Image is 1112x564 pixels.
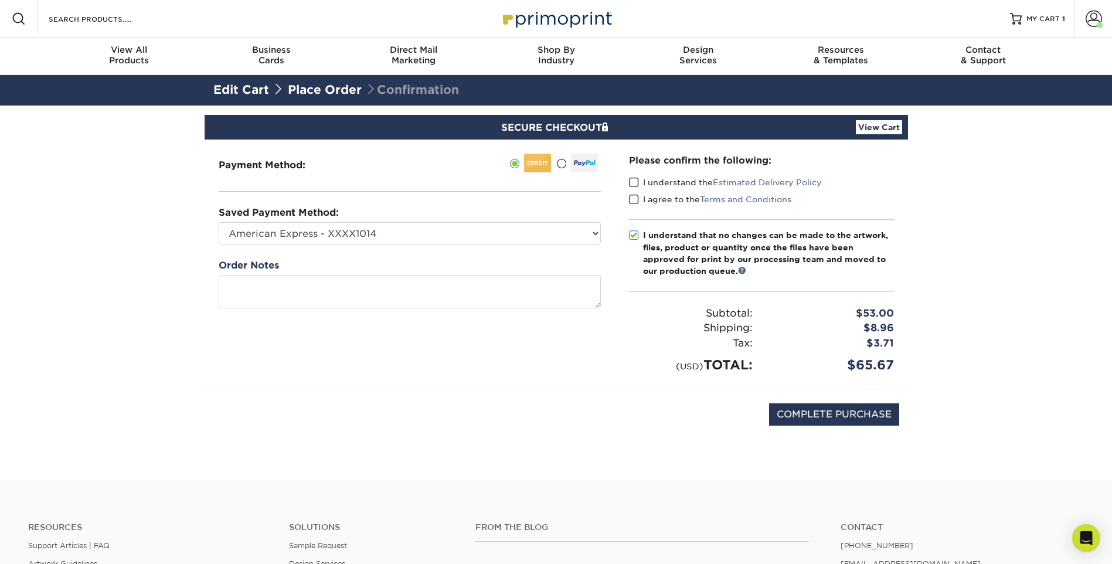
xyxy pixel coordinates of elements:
a: Direct MailMarketing [342,38,485,75]
div: Please confirm the following: [629,154,894,167]
div: Marketing [342,45,485,66]
div: Shipping: [620,321,761,336]
span: Direct Mail [342,45,485,55]
small: (USD) [676,361,703,371]
span: MY CART [1026,14,1060,24]
a: Edit Cart [213,83,269,97]
span: Shop By [485,45,627,55]
div: & Templates [770,45,912,66]
span: 1 [1062,15,1065,23]
div: Subtotal: [620,306,761,321]
span: Business [200,45,342,55]
div: Open Intercom Messenger [1072,524,1100,552]
div: Industry [485,45,627,66]
a: View Cart [856,120,902,134]
div: $53.00 [761,306,903,321]
a: DesignServices [627,38,770,75]
span: Confirmation [365,83,459,97]
div: $8.96 [761,321,903,336]
a: Estimated Delivery Policy [713,178,822,187]
img: Primoprint [498,6,615,31]
a: Resources& Templates [770,38,912,75]
div: TOTAL: [620,355,761,375]
h3: Payment Method: [219,159,334,171]
span: View All [58,45,200,55]
label: Order Notes [219,259,279,273]
label: I understand the [629,176,822,188]
a: BusinessCards [200,38,342,75]
label: Saved Payment Method: [219,206,339,220]
div: Tax: [620,336,761,351]
a: Place Order [288,83,362,97]
div: $65.67 [761,355,903,375]
span: SECURE CHECKOUT [501,122,611,133]
div: $3.71 [761,336,903,351]
h4: From the Blog [475,522,809,532]
div: & Support [912,45,1055,66]
input: COMPLETE PURCHASE [769,403,899,426]
div: Products [58,45,200,66]
img: DigiCert Secured Site Seal [213,403,272,438]
span: Contact [912,45,1055,55]
a: Contact& Support [912,38,1055,75]
h4: Solutions [289,522,458,532]
label: I agree to the [629,193,791,205]
div: I understand that no changes can be made to the artwork, files, product or quantity once the file... [643,229,894,277]
a: View AllProducts [58,38,200,75]
span: Resources [770,45,912,55]
a: Contact [841,522,1084,532]
a: Shop ByIndustry [485,38,627,75]
input: SEARCH PRODUCTS..... [47,12,162,26]
a: Terms and Conditions [700,195,791,204]
a: [PHONE_NUMBER] [841,541,913,550]
div: Services [627,45,770,66]
div: Cards [200,45,342,66]
span: Design [627,45,770,55]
